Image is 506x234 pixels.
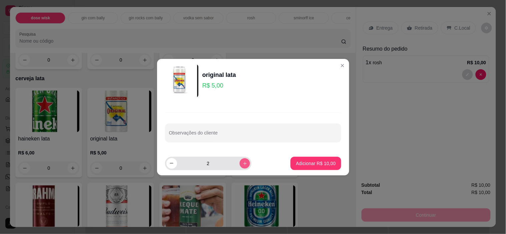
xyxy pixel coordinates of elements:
p: R$ 5,00 [202,81,236,90]
button: Adicionar R$ 10,00 [291,157,341,170]
button: increase-product-quantity [239,158,250,168]
p: Adicionar R$ 10,00 [296,160,336,167]
button: decrease-product-quantity [166,158,177,169]
input: Observações do cliente [169,132,337,139]
button: Close [337,60,348,71]
img: product-image [165,64,198,98]
div: original lata [202,70,236,80]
